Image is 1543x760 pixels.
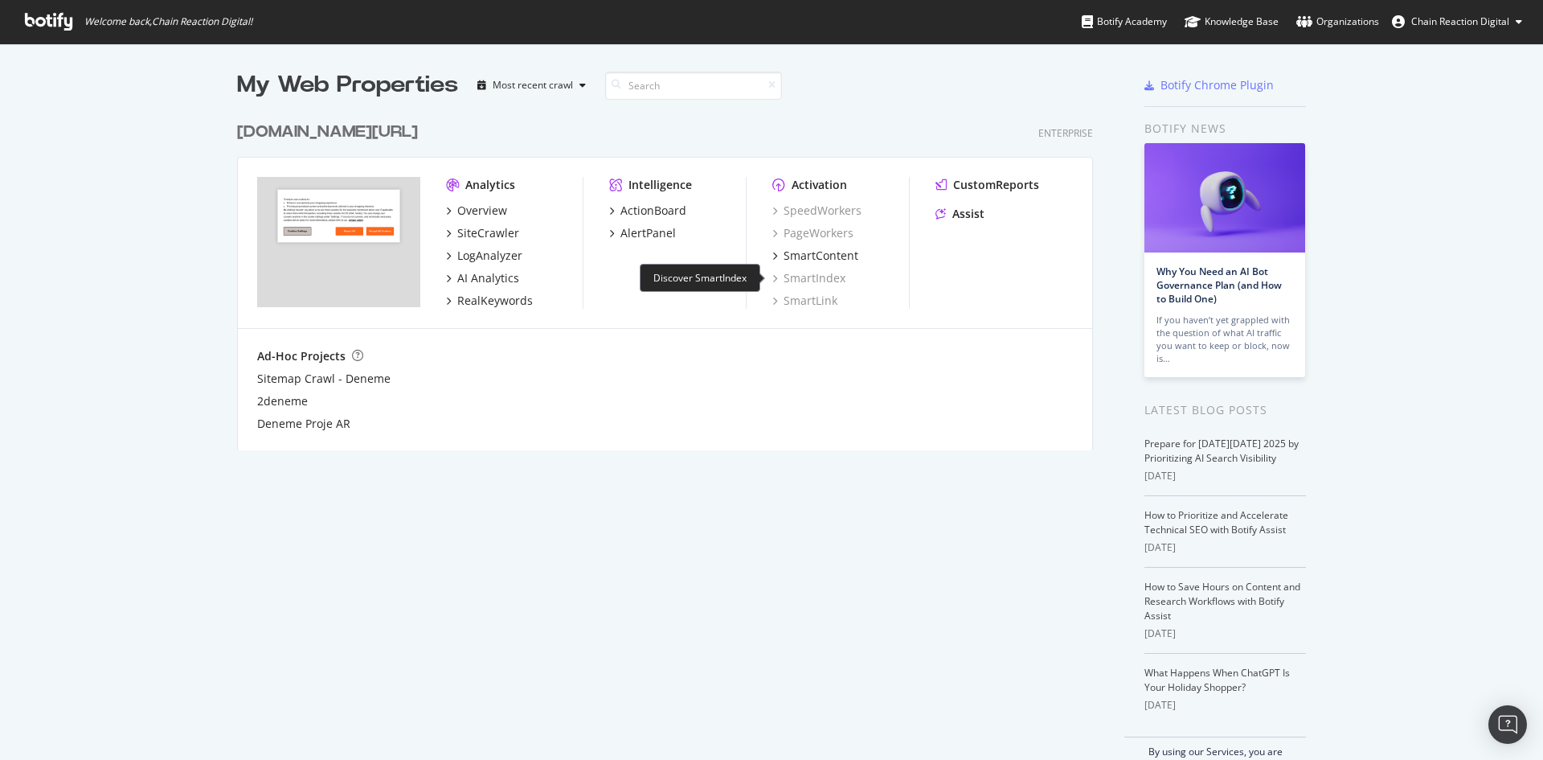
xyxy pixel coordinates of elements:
div: grid [237,101,1106,450]
a: Prepare for [DATE][DATE] 2025 by Prioritizing AI Search Visibility [1144,437,1299,465]
div: Ad-Hoc Projects [257,348,346,364]
div: Botify news [1144,120,1306,138]
div: ActionBoard [620,203,686,219]
a: Botify Chrome Plugin [1144,77,1274,93]
div: RealKeywords [457,293,533,309]
a: AI Analytics [446,270,519,286]
a: 2deneme [257,393,308,409]
span: Chain Reaction Digital [1411,14,1509,28]
a: Why You Need an AI Bot Governance Plan (and How to Build One) [1156,265,1282,306]
a: Deneme Proje AR [257,416,350,432]
a: SmartIndex [772,270,845,286]
div: If you haven’t yet grappled with the question of what AI traffic you want to keep or block, now is… [1156,314,1293,365]
button: Chain Reaction Digital [1379,9,1535,35]
div: Most recent crawl [493,80,573,90]
div: Botify Academy [1082,14,1167,30]
a: Assist [935,206,984,222]
div: [DATE] [1144,698,1306,713]
div: Organizations [1296,14,1379,30]
button: Most recent crawl [471,72,592,98]
div: Overview [457,203,507,219]
a: SiteCrawler [446,225,519,241]
a: SmartContent [772,248,858,264]
div: Analytics [465,177,515,193]
a: SmartLink [772,293,837,309]
input: Search [605,72,782,100]
div: SmartContent [784,248,858,264]
a: AlertPanel [609,225,676,241]
a: RealKeywords [446,293,533,309]
div: CustomReports [953,177,1039,193]
span: Welcome back, Chain Reaction Digital ! [84,15,252,28]
div: Assist [952,206,984,222]
a: LogAnalyzer [446,248,522,264]
a: ActionBoard [609,203,686,219]
div: Open Intercom Messenger [1488,705,1527,744]
div: [DATE] [1144,540,1306,555]
div: AI Analytics [457,270,519,286]
a: [DOMAIN_NAME][URL] [237,121,424,144]
div: [DATE] [1144,626,1306,641]
div: My Web Properties [237,69,458,101]
div: Knowledge Base [1185,14,1279,30]
div: SiteCrawler [457,225,519,241]
div: Latest Blog Posts [1144,401,1306,419]
div: [DATE] [1144,469,1306,483]
img: trendyol.com/ar [257,177,420,307]
img: Why You Need an AI Bot Governance Plan (and How to Build One) [1144,143,1305,253]
a: PageWorkers [772,225,853,241]
div: Intelligence [628,177,692,193]
div: [DOMAIN_NAME][URL] [237,121,418,144]
a: How to Prioritize and Accelerate Technical SEO with Botify Assist [1144,508,1288,536]
a: How to Save Hours on Content and Research Workflows with Botify Assist [1144,580,1300,622]
div: Enterprise [1038,126,1093,140]
div: AlertPanel [620,225,676,241]
div: LogAnalyzer [457,248,522,264]
div: Botify Chrome Plugin [1160,77,1274,93]
a: Overview [446,203,507,219]
a: SpeedWorkers [772,203,862,219]
a: Sitemap Crawl - Deneme [257,371,391,387]
div: Activation [792,177,847,193]
div: Discover SmartIndex [640,264,760,292]
a: What Happens When ChatGPT Is Your Holiday Shopper? [1144,666,1290,694]
a: CustomReports [935,177,1039,193]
